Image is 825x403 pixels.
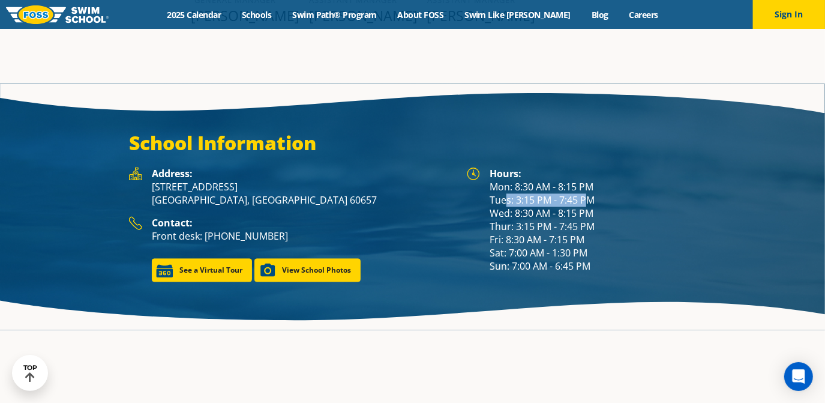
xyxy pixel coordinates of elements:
[6,5,109,24] img: FOSS Swim School Logo
[454,9,581,20] a: Swim Like [PERSON_NAME]
[581,9,619,20] a: Blog
[129,131,695,155] h3: School Information
[157,9,232,20] a: 2025 Calendar
[152,258,252,282] a: See a Virtual Tour
[387,9,454,20] a: About FOSS
[282,9,387,20] a: Swim Path® Program
[784,362,813,391] div: Open Intercom Messenger
[129,167,142,180] img: Foss Location Address
[152,167,193,180] strong: Address:
[23,364,37,383] div: TOP
[254,258,361,282] a: View School Photos
[467,167,480,180] img: Foss Location Hours
[152,229,454,243] p: Front desk: [PHONE_NUMBER]
[619,9,668,20] a: Careers
[490,167,521,180] strong: Hours:
[232,9,282,20] a: Schools
[490,167,696,273] div: Mon: 8:30 AM - 8:15 PM Tues: 3:15 PM - 7:45 PM Wed: 8:30 AM - 8:15 PM Thur: 3:15 PM - 7:45 PM Fri...
[129,216,142,230] img: Foss Location Contact
[152,180,454,207] p: [STREET_ADDRESS] [GEOGRAPHIC_DATA], [GEOGRAPHIC_DATA] 60657
[152,216,193,229] strong: Contact:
